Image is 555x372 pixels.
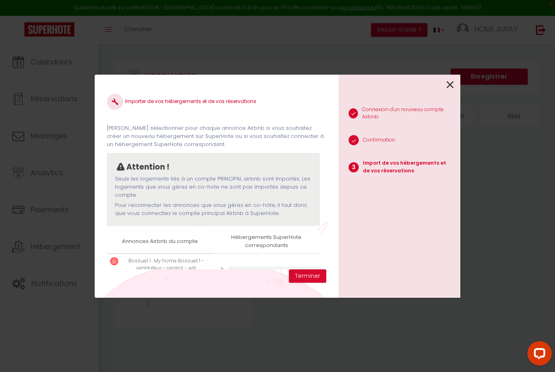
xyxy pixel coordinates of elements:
[349,162,359,172] span: 3
[363,159,454,175] p: Import de vos hébergements et de vos réservations
[115,201,312,218] p: Pour reconnecter les annonces que vous gérez en co-hôte, il faut donc que vous connectiez le comp...
[107,94,326,110] h4: Importer de vos hébergements et de vos réservations
[289,269,326,283] button: Terminer
[521,338,555,372] iframe: LiveChat chat widget
[362,106,454,121] p: Connexion d'un nouveau compte Airbnb
[213,230,320,253] th: Hébergements SuperHote correspondants
[126,161,169,173] p: Attention !
[122,257,210,273] p: Bossuet 1 · My home Bossuet 1 - ventilateur - central - wifi
[115,175,312,200] p: Seuls les logements liés à un compte PRINCIPAL airbnb sont importés. Les logements que vous gérez...
[107,124,326,149] p: [PERSON_NAME] sélectionner pour chaque annonce Airbnb si vous souhaitez créer un nouveau hébergem...
[363,136,395,144] p: Confirmation
[107,230,213,253] th: Annonces Airbnb du compte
